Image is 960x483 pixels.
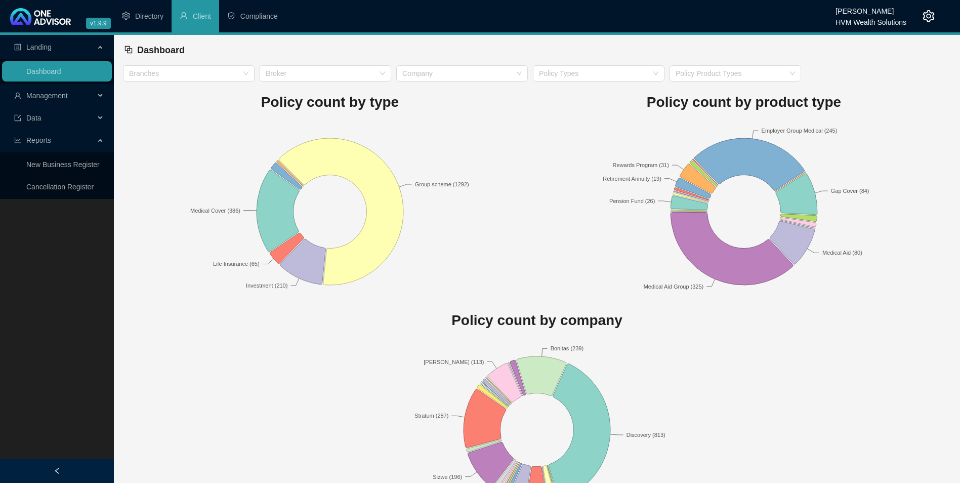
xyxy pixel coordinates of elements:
span: Client [193,12,211,20]
span: Compliance [240,12,278,20]
span: user [180,12,188,20]
h1: Policy count by company [123,309,951,332]
text: Discovery (813) [627,432,665,438]
span: block [124,45,133,54]
text: Investment (210) [246,283,288,289]
span: v1.9.9 [86,18,111,29]
text: Rewards Program (31) [613,162,669,168]
text: Medical Cover (386) [190,207,240,213]
text: Group scheme (1292) [415,181,469,187]
div: [PERSON_NAME] [836,3,906,14]
span: safety [227,12,235,20]
span: import [14,114,21,122]
text: Retirement Annuity (19) [603,175,661,181]
h1: Policy count by type [123,91,537,113]
span: setting [122,12,130,20]
text: Life Insurance (65) [213,261,260,267]
div: HVM Wealth Solutions [836,14,906,25]
img: 2df55531c6924b55f21c4cf5d4484680-logo-light.svg [10,8,71,25]
text: Gap Cover (84) [831,188,869,194]
span: left [54,467,61,474]
text: Medical Aid Group (325) [644,283,704,289]
text: Bonitas (239) [551,345,583,351]
span: Landing [26,43,52,51]
text: Medical Aid (80) [822,250,862,256]
span: Data [26,114,41,122]
span: Dashboard [137,45,185,55]
text: Pension Fund (26) [609,197,655,204]
h1: Policy count by product type [537,91,951,113]
text: [PERSON_NAME] (113) [424,359,484,365]
a: Dashboard [26,67,61,75]
text: Stratum (287) [414,413,448,419]
span: line-chart [14,137,21,144]
span: Management [26,92,68,100]
span: profile [14,44,21,51]
text: Employer Group Medical (245) [762,128,838,134]
a: Cancellation Register [26,183,94,191]
span: Directory [135,12,163,20]
span: Reports [26,136,51,144]
span: setting [923,10,935,22]
text: Sizwe (196) [433,474,462,480]
span: user [14,92,21,99]
a: New Business Register [26,160,100,169]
